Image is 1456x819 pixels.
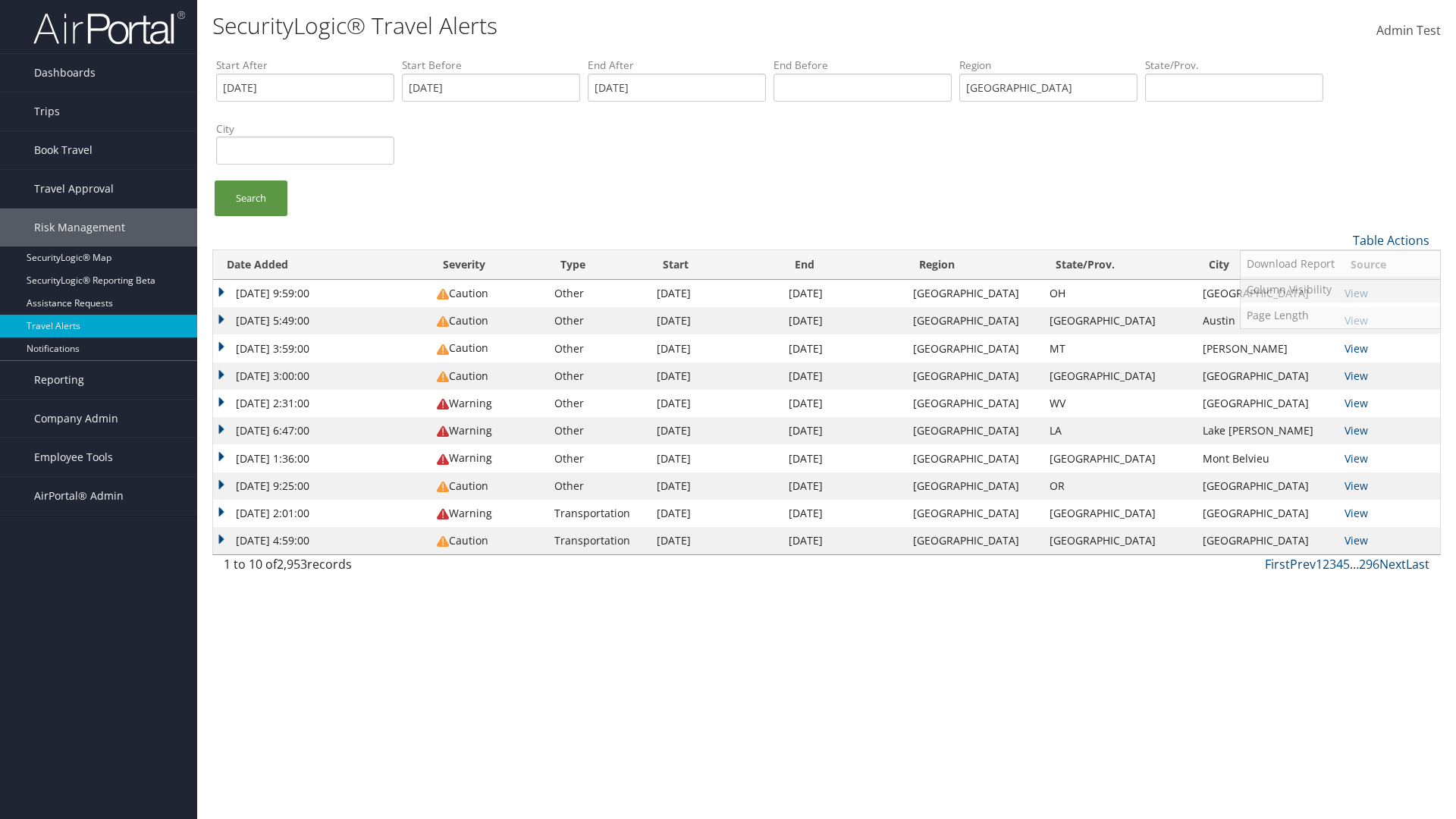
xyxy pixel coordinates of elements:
span: Employee Tools [34,438,113,476]
span: Book Travel [34,131,93,169]
img: airportal-logo.png [33,10,185,45]
span: Dashboards [34,54,96,92]
span: AirPortal® Admin [34,477,124,515]
span: Trips [34,93,60,130]
a: Download Report [1241,251,1440,277]
span: Risk Management [34,209,125,246]
a: Column Visibility [1241,277,1440,303]
span: Reporting [34,361,84,399]
span: Travel Approval [34,170,114,208]
a: Page Length [1241,303,1440,328]
span: Company Admin [34,400,118,438]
